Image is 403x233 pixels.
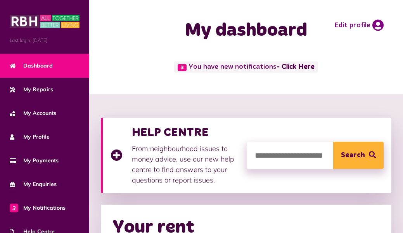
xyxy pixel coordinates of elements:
a: Edit profile [334,19,384,31]
a: - Click Here [277,64,315,71]
span: You have new notifications [174,61,318,73]
button: Search [333,142,384,169]
span: My Enquiries [10,180,57,188]
p: From neighbourhood issues to money advice, use our new help centre to find answers to your questi... [132,143,239,185]
span: Dashboard [10,62,53,70]
span: Last login: [DATE] [10,37,80,44]
span: My Notifications [10,204,66,212]
h1: My dashboard [126,19,367,42]
h3: HELP CENTRE [132,125,239,139]
span: 3 [178,64,187,71]
img: MyRBH [10,14,80,29]
span: 3 [10,203,18,212]
span: My Profile [10,133,50,141]
span: My Accounts [10,109,56,117]
span: My Repairs [10,85,53,94]
span: My Payments [10,156,59,165]
span: Search [341,142,365,169]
